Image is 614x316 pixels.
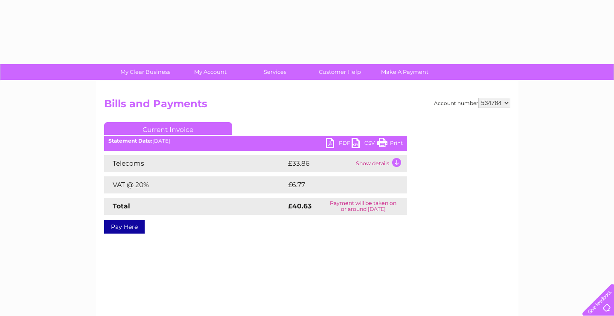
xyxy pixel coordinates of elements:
a: Make A Payment [370,64,440,80]
a: Current Invoice [104,122,232,135]
a: PDF [326,138,352,150]
td: £6.77 [286,176,387,193]
b: Statement Date: [108,138,152,144]
td: £33.86 [286,155,354,172]
div: Account number [434,98,510,108]
a: My Clear Business [110,64,180,80]
a: Customer Help [305,64,375,80]
a: CSV [352,138,377,150]
a: Print [377,138,403,150]
a: Services [240,64,310,80]
td: Show details [354,155,407,172]
div: [DATE] [104,138,407,144]
a: Pay Here [104,220,145,234]
strong: Total [113,202,130,210]
td: Payment will be taken on or around [DATE] [320,198,407,215]
a: My Account [175,64,245,80]
strong: £40.63 [288,202,311,210]
h2: Bills and Payments [104,98,510,114]
td: VAT @ 20% [104,176,286,193]
td: Telecoms [104,155,286,172]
